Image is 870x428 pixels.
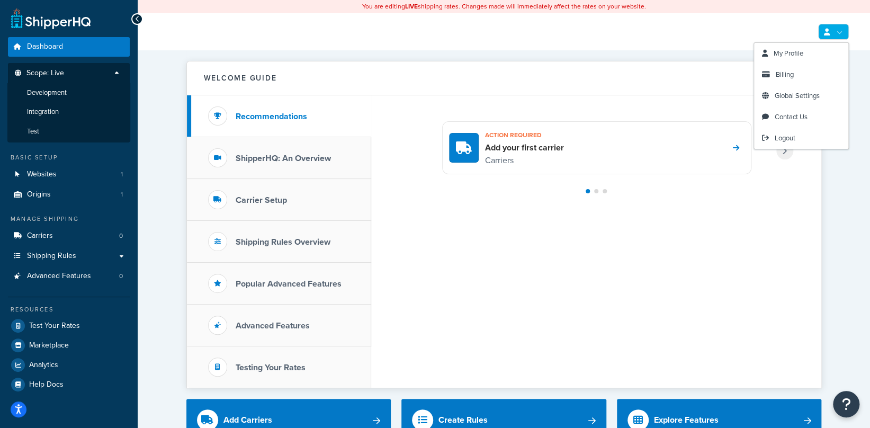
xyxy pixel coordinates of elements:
[27,252,76,261] span: Shipping Rules
[8,215,130,224] div: Manage Shipping
[774,48,803,58] span: My Profile
[7,122,130,141] li: Test
[236,363,306,372] h3: Testing Your Rates
[8,165,130,184] a: Websites1
[8,185,130,204] a: Origins1
[8,246,130,266] a: Shipping Rules
[26,69,64,78] span: Scope: Live
[8,153,130,162] div: Basic Setup
[8,37,130,57] a: Dashboard
[8,266,130,286] a: Advanced Features0
[754,85,848,106] a: Global Settings
[119,272,123,281] span: 0
[776,69,794,79] span: Billing
[775,91,820,101] span: Global Settings
[485,154,564,167] p: Carriers
[204,74,277,82] h2: Welcome Guide
[654,413,719,427] div: Explore Features
[405,2,418,11] b: LIVE
[754,128,848,149] a: Logout
[223,413,272,427] div: Add Carriers
[27,190,51,199] span: Origins
[775,133,795,143] span: Logout
[8,226,130,246] li: Carriers
[27,42,63,51] span: Dashboard
[29,361,58,370] span: Analytics
[236,321,310,331] h3: Advanced Features
[27,170,57,179] span: Websites
[754,64,848,85] a: Billing
[29,322,80,331] span: Test Your Rates
[754,43,848,64] a: My Profile
[8,375,130,394] a: Help Docs
[8,165,130,184] li: Websites
[438,413,488,427] div: Create Rules
[236,112,307,121] h3: Recommendations
[27,88,67,97] span: Development
[8,226,130,246] a: Carriers0
[121,190,123,199] span: 1
[236,154,331,163] h3: ShipperHQ: An Overview
[8,316,130,335] a: Test Your Rates
[7,83,130,103] li: Development
[8,185,130,204] li: Origins
[754,106,848,128] a: Contact Us
[8,305,130,314] div: Resources
[27,272,91,281] span: Advanced Features
[236,195,287,205] h3: Carrier Setup
[29,380,64,389] span: Help Docs
[27,231,53,240] span: Carriers
[8,266,130,286] li: Advanced Features
[187,61,821,95] button: Welcome Guide
[29,341,69,350] span: Marketplace
[833,391,859,417] button: Open Resource Center
[119,231,123,240] span: 0
[236,237,330,247] h3: Shipping Rules Overview
[27,127,39,136] span: Test
[27,108,59,117] span: Integration
[775,112,808,122] span: Contact Us
[8,355,130,374] a: Analytics
[485,128,564,142] h3: Action required
[236,279,342,289] h3: Popular Advanced Features
[8,336,130,355] a: Marketplace
[485,142,564,154] h4: Add your first carrier
[7,102,130,122] li: Integration
[121,170,123,179] span: 1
